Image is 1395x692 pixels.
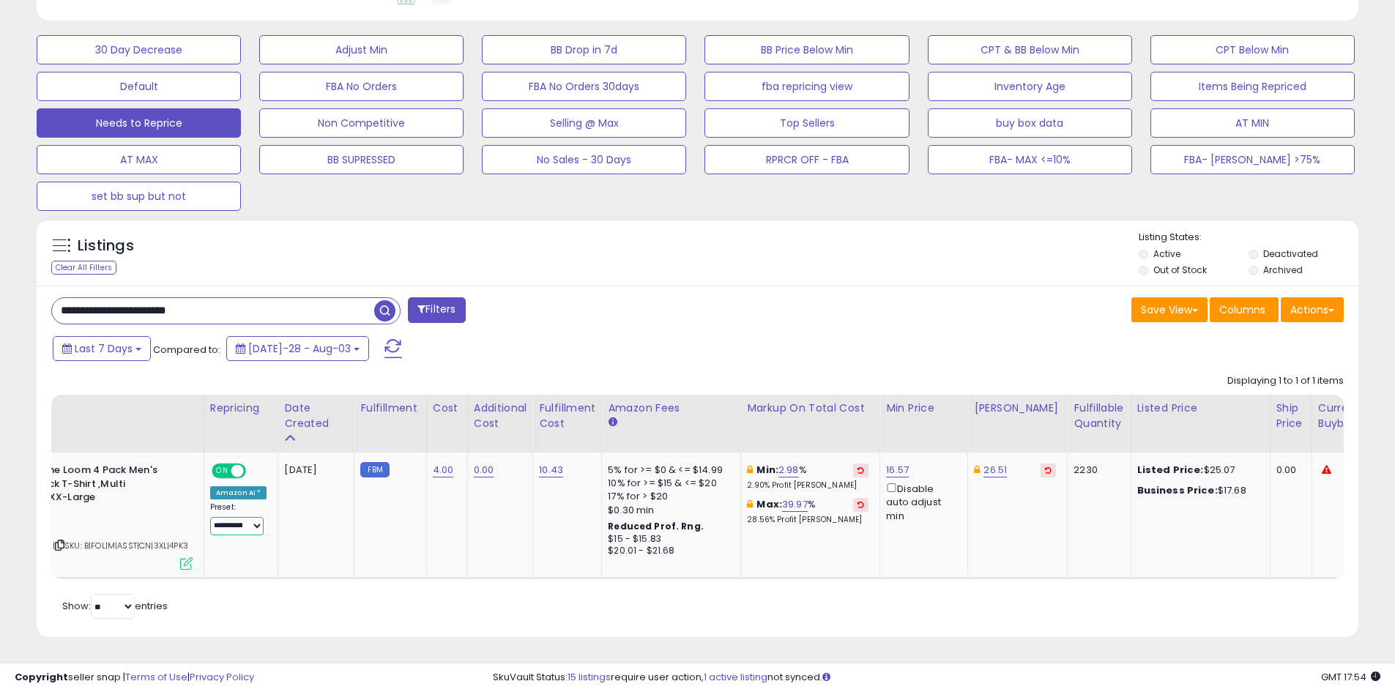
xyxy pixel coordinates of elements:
[408,297,465,323] button: Filters
[1219,302,1265,317] span: Columns
[53,540,188,551] span: | SKU: B|FOL|M|ASST|CN|3XL|4PK3
[1150,145,1355,174] button: FBA- [PERSON_NAME] >75%
[1150,108,1355,138] button: AT MIN
[1074,464,1119,477] div: 2230
[608,490,729,503] div: 17% for > $20
[482,72,686,101] button: FBA No Orders 30days
[1131,297,1208,322] button: Save View
[37,182,241,211] button: set bb sup but not
[433,401,461,416] div: Cost
[1227,374,1344,388] div: Displaying 1 to 1 of 1 items
[37,145,241,174] button: AT MAX
[704,108,909,138] button: Top Sellers
[608,401,734,416] div: Amazon Fees
[226,336,369,361] button: [DATE]-28 - Aug-03
[53,336,151,361] button: Last 7 Days
[15,671,254,685] div: seller snap | |
[482,35,686,64] button: BB Drop in 7d
[1150,35,1355,64] button: CPT Below Min
[741,395,880,453] th: The percentage added to the cost of goods (COGS) that forms the calculator for Min & Max prices.
[210,486,267,499] div: Amazon AI *
[190,670,254,684] a: Privacy Policy
[1139,231,1358,245] p: Listing States:
[1276,464,1301,477] div: 0.00
[704,35,909,64] button: BB Price Below Min
[210,401,272,416] div: Repricing
[704,670,767,684] a: 1 active listing
[782,497,808,512] a: 39.97
[974,401,1061,416] div: [PERSON_NAME]
[493,671,1380,685] div: SkuVault Status: require user action, not synced.
[886,463,909,477] a: 16.57
[37,72,241,101] button: Default
[1276,401,1306,431] div: Ship Price
[474,463,494,477] a: 0.00
[259,108,464,138] button: Non Competitive
[608,545,729,557] div: $20.01 - $21.68
[756,497,782,511] b: Max:
[608,520,704,532] b: Reduced Prof. Rng.
[482,108,686,138] button: Selling @ Max
[704,72,909,101] button: fba repricing view
[433,463,454,477] a: 4.00
[1137,463,1204,477] b: Listed Price:
[1263,248,1318,260] label: Deactivated
[482,145,686,174] button: No Sales - 30 Days
[37,108,241,138] button: Needs to Reprice
[928,145,1132,174] button: FBA- MAX <=10%
[539,463,563,477] a: 10.43
[360,401,420,416] div: Fulfillment
[886,480,956,523] div: Disable auto adjust min
[1263,264,1303,276] label: Archived
[747,401,874,416] div: Markup on Total Cost
[608,504,729,517] div: $0.30 min
[244,465,267,477] span: OFF
[1153,264,1207,276] label: Out of Stock
[360,462,389,477] small: FBM
[747,464,868,491] div: %
[6,464,184,508] b: Fruit of the Loom 4 Pack Men's Crew Neck T-Shirt ,Multi Colors,XXX-Large
[568,670,611,684] a: 15 listings
[1153,248,1180,260] label: Active
[983,463,1007,477] a: 26.51
[886,401,961,416] div: Min Price
[259,35,464,64] button: Adjust Min
[928,108,1132,138] button: buy box data
[1281,297,1344,322] button: Actions
[51,261,116,275] div: Clear All Filters
[284,401,348,431] div: Date Created
[210,502,267,535] div: Preset:
[928,72,1132,101] button: Inventory Age
[1318,401,1394,431] div: Current Buybox Price
[608,416,617,429] small: Amazon Fees.
[1321,670,1380,684] span: 2025-08-11 17:54 GMT
[284,464,343,477] div: [DATE]
[259,145,464,174] button: BB SUPRESSED
[75,341,133,356] span: Last 7 Days
[778,463,799,477] a: 2.98
[1137,484,1259,497] div: $17.68
[704,145,909,174] button: RPRCR OFF - FBA
[756,463,778,477] b: Min:
[1074,401,1124,431] div: Fulfillable Quantity
[248,341,351,356] span: [DATE]-28 - Aug-03
[747,498,868,525] div: %
[608,533,729,546] div: $15 - $15.83
[928,35,1132,64] button: CPT & BB Below Min
[1210,297,1279,322] button: Columns
[1137,401,1264,416] div: Listed Price
[78,236,134,256] h5: Listings
[608,464,729,477] div: 5% for >= $0 & <= $14.99
[15,670,68,684] strong: Copyright
[153,343,220,357] span: Compared to:
[1137,464,1259,477] div: $25.07
[608,477,729,490] div: 10% for >= $15 & <= $20
[1137,483,1218,497] b: Business Price:
[747,515,868,525] p: 28.56% Profit [PERSON_NAME]
[213,465,231,477] span: ON
[539,401,595,431] div: Fulfillment Cost
[37,35,241,64] button: 30 Day Decrease
[1150,72,1355,101] button: Items Being Repriced
[747,480,868,491] p: 2.90% Profit [PERSON_NAME]
[62,599,168,613] span: Show: entries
